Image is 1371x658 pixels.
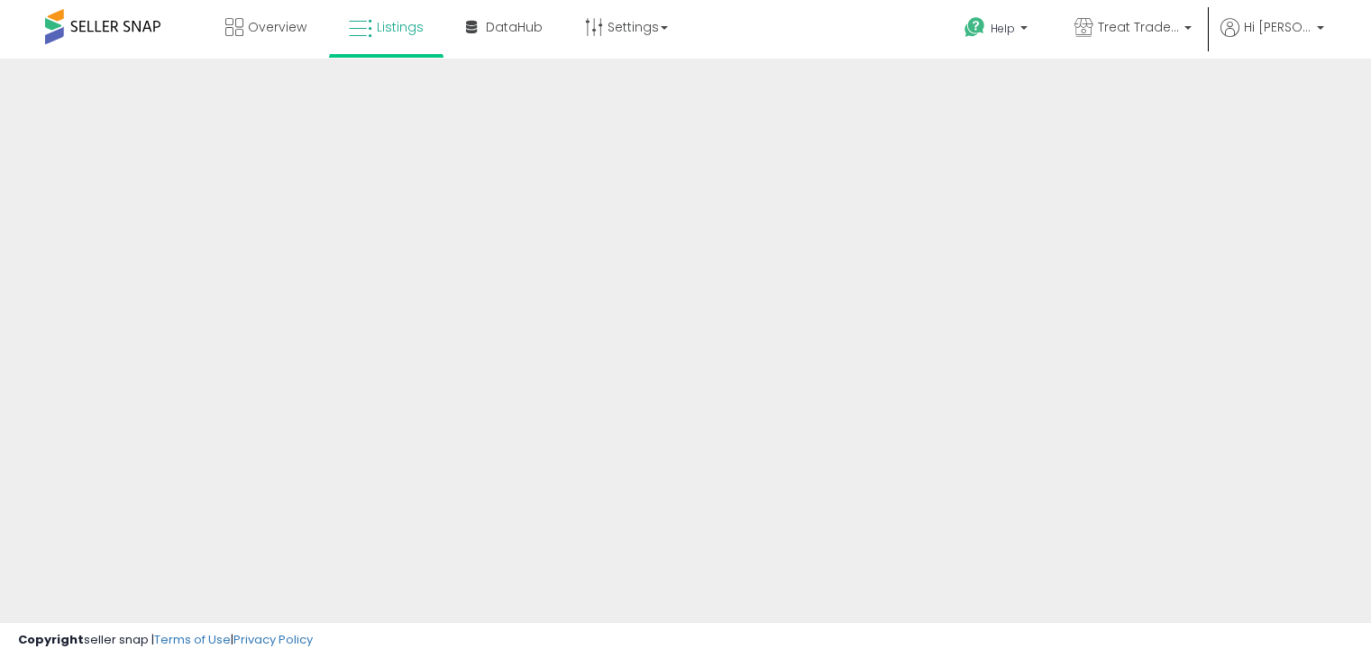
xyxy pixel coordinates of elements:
strong: Copyright [18,631,84,648]
div: seller snap | | [18,632,313,649]
a: Terms of Use [154,631,231,648]
a: Hi [PERSON_NAME] [1220,18,1324,59]
i: Get Help [964,16,986,39]
span: DataHub [486,18,543,36]
a: Privacy Policy [233,631,313,648]
span: Hi [PERSON_NAME] [1244,18,1312,36]
span: Help [991,21,1015,36]
span: Overview [248,18,306,36]
span: Listings [377,18,424,36]
a: Help [950,3,1046,59]
span: Treat Traders [1098,18,1179,36]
